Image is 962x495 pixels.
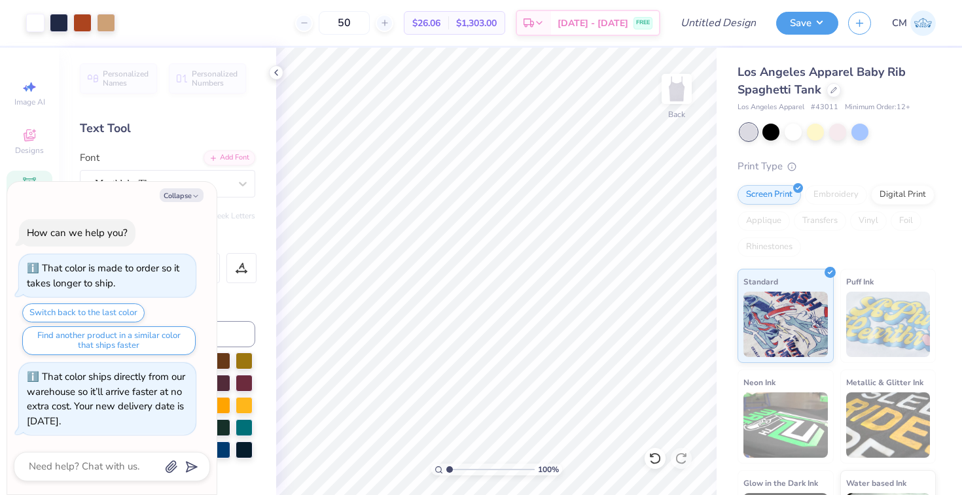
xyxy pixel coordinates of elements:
button: Save [776,12,838,35]
div: Screen Print [738,185,801,205]
div: Rhinestones [738,237,801,257]
div: Text Tool [80,120,255,137]
span: Personalized Numbers [192,69,238,88]
div: Vinyl [850,211,887,231]
img: Chloe Murlin [910,10,936,36]
span: Personalized Names [103,69,149,88]
span: Minimum Order: 12 + [845,102,910,113]
button: Switch back to the last color [22,303,145,322]
div: Add Font [204,150,255,165]
span: Neon Ink [743,375,775,389]
span: Los Angeles Apparel [738,102,804,113]
div: That color is made to order so it takes longer to ship. [27,262,179,290]
span: Metallic & Glitter Ink [846,375,923,389]
img: Puff Ink [846,292,931,357]
button: Collapse [160,188,204,202]
span: $26.06 [412,16,440,30]
button: Find another product in a similar color that ships faster [22,326,196,355]
span: Glow in the Dark Ink [743,476,818,490]
div: Print Type [738,159,936,174]
span: Water based Ink [846,476,906,490]
img: Metallic & Glitter Ink [846,392,931,458]
span: Standard [743,275,778,288]
div: Embroidery [805,185,867,205]
span: Designs [15,145,44,156]
div: Back [668,109,685,120]
span: Puff Ink [846,275,874,288]
input: Untitled Design [670,10,766,36]
label: Font [80,150,99,165]
span: # 43011 [811,102,838,113]
div: That color ships directly from our warehouse so it’ll arrive faster at no extra cost. Your new de... [27,370,185,428]
span: $1,303.00 [456,16,497,30]
span: FREE [636,18,650,27]
span: Image AI [14,97,45,107]
span: CM [892,16,907,31]
span: [DATE] - [DATE] [558,16,628,30]
input: – – [319,11,370,35]
a: CM [892,10,936,36]
img: Back [664,76,690,102]
span: Los Angeles Apparel Baby Rib Spaghetti Tank [738,64,906,97]
div: How can we help you? [27,226,128,239]
div: Digital Print [871,185,935,205]
div: Foil [891,211,921,231]
div: Applique [738,211,790,231]
img: Standard [743,292,828,357]
div: Transfers [794,211,846,231]
img: Neon Ink [743,392,828,458]
span: 100 % [538,464,559,475]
